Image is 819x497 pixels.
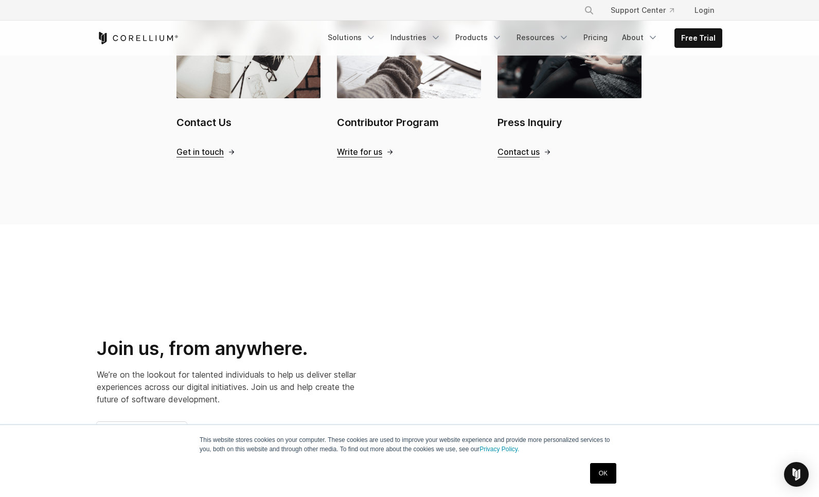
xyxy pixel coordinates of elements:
div: Navigation Menu [322,28,722,48]
a: Free Trial [675,29,722,47]
a: Solutions [322,28,382,47]
a: About [616,28,664,47]
div: Navigation Menu [572,1,722,20]
a: Privacy Policy. [479,446,519,453]
a: Pricing [577,28,614,47]
h2: Contributor Program [337,115,481,130]
button: Search [580,1,598,20]
a: Industries [384,28,447,47]
a: View open roles [97,422,187,447]
a: Resources [510,28,575,47]
div: Open Intercom Messenger [784,462,809,487]
a: Corellium Home [97,32,179,44]
h2: Join us, from anywhere. [97,337,360,360]
a: Products [449,28,508,47]
a: Login [686,1,722,20]
p: We’re on the lookout for talented individuals to help us deliver stellar experiences across our d... [97,368,360,405]
a: Support Center [602,1,682,20]
span: Write for us [337,147,382,157]
a: Press Inquiry Press Inquiry Contact us [497,8,642,157]
h2: Contact Us [176,115,321,130]
p: This website stores cookies on your computer. These cookies are used to improve your website expe... [200,435,619,454]
a: Contributor Program Contributor Program Write for us [337,8,481,157]
span: Get in touch [176,147,224,157]
span: Contact us [497,147,540,157]
h2: Press Inquiry [497,115,642,130]
a: Contact Us Contact Us Get in touch [176,8,321,157]
a: OK [590,463,616,484]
